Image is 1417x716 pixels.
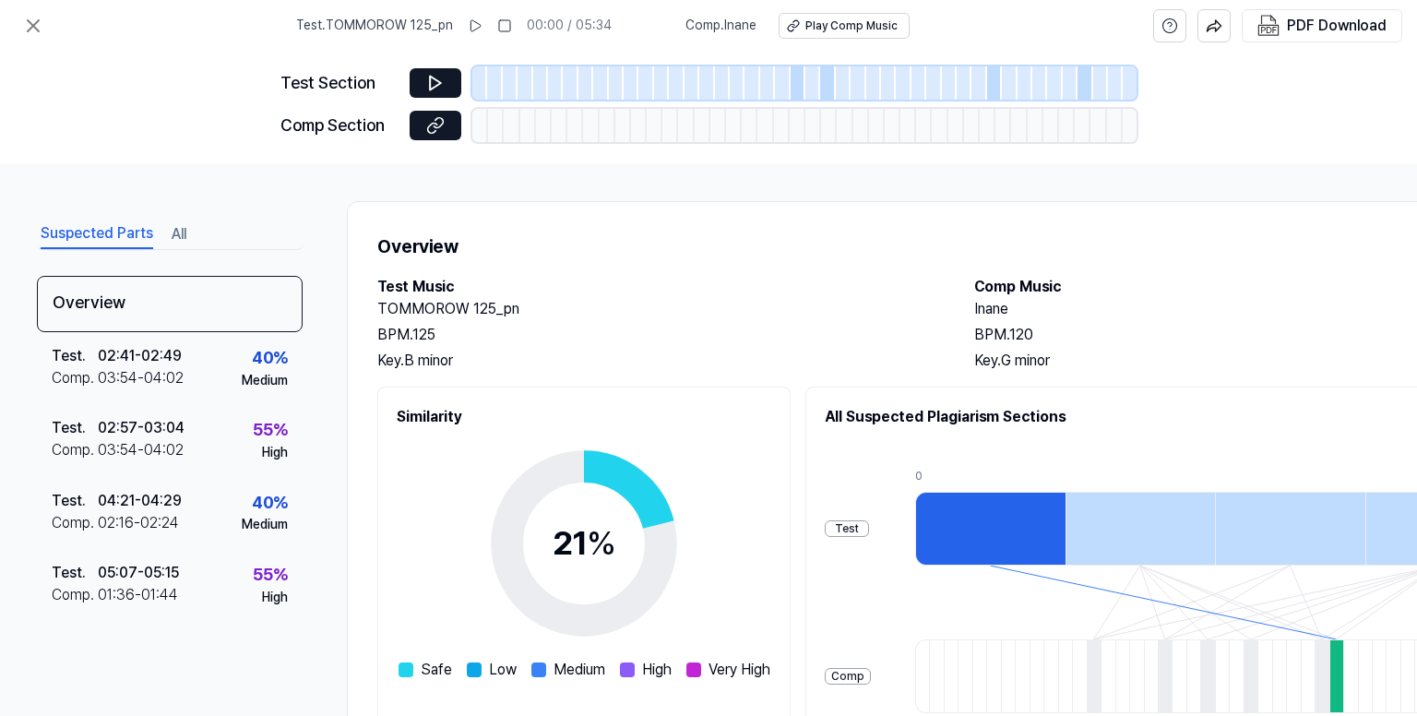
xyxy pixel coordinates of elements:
div: 40 % [252,490,288,517]
div: High [262,444,288,462]
div: 00:00 / 05:34 [527,17,612,35]
span: Safe [421,659,452,681]
div: 02:41 - 02:49 [98,345,182,367]
div: Key. B minor [377,350,937,372]
h2: Test Music [377,276,937,298]
div: Test . [52,345,98,367]
div: Comp . [52,367,98,389]
div: 01:36 - 01:44 [98,584,178,606]
div: Test . [52,490,98,512]
div: 02:57 - 03:04 [98,417,185,439]
div: 55 % [253,562,288,589]
div: BPM. 125 [377,324,937,346]
div: 55 % [253,417,288,444]
div: 04:21 - 04:29 [98,490,182,512]
div: Medium [242,372,288,390]
button: help [1153,9,1186,42]
button: All [172,220,186,249]
span: % [587,523,616,563]
button: Play Comp Music [779,13,910,39]
span: Test . TOMMOROW 125_pn [296,17,453,35]
div: 02:16 - 02:24 [98,512,179,534]
div: 40 % [252,345,288,372]
div: Test Section [280,70,399,97]
div: Comp . [52,512,98,534]
img: share [1206,18,1222,34]
div: 05:07 - 05:15 [98,562,179,584]
h2: Similarity [397,406,771,428]
span: Medium [554,659,605,681]
span: High [642,659,672,681]
span: Low [489,659,517,681]
div: Comp Section [280,113,399,139]
div: High [262,589,288,607]
span: Very High [708,659,770,681]
img: PDF Download [1257,15,1280,37]
div: Test . [52,417,98,439]
div: Test [825,520,869,538]
div: 03:54 - 04:02 [98,439,184,461]
div: 03:54 - 04:02 [98,367,184,389]
div: 21 [553,519,616,568]
div: Comp . [52,439,98,461]
div: Medium [242,516,288,534]
span: Comp . Inane [685,17,756,35]
h2: TOMMOROW 125_pn [377,298,937,320]
svg: help [1161,17,1178,35]
div: Test . [52,562,98,584]
div: Comp . [52,584,98,606]
div: Play Comp Music [805,18,898,34]
button: Suspected Parts [41,220,153,249]
div: Overview [37,276,303,332]
div: 0 [915,469,1066,484]
div: Comp [825,668,871,686]
div: PDF Download [1287,14,1387,38]
button: PDF Download [1254,10,1390,42]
